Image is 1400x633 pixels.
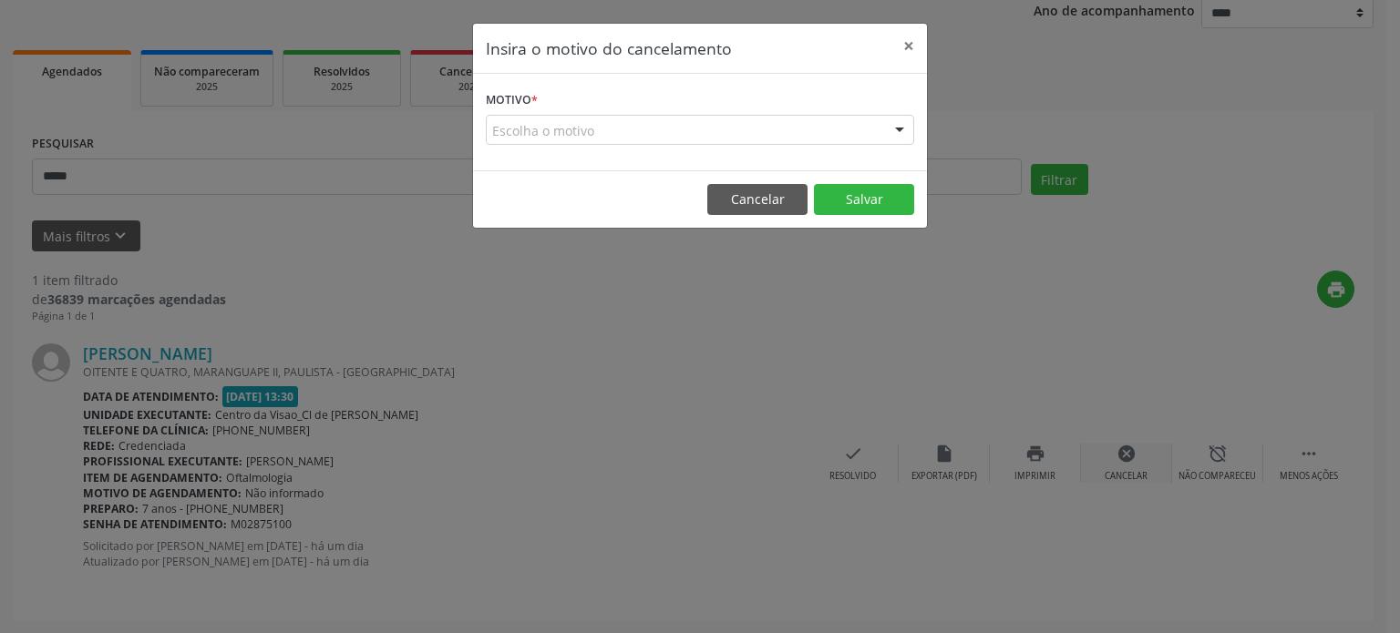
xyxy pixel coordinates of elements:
label: Motivo [486,87,538,115]
button: Close [890,24,927,68]
button: Cancelar [707,184,808,215]
h5: Insira o motivo do cancelamento [486,36,732,60]
span: Escolha o motivo [492,121,594,140]
button: Salvar [814,184,914,215]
